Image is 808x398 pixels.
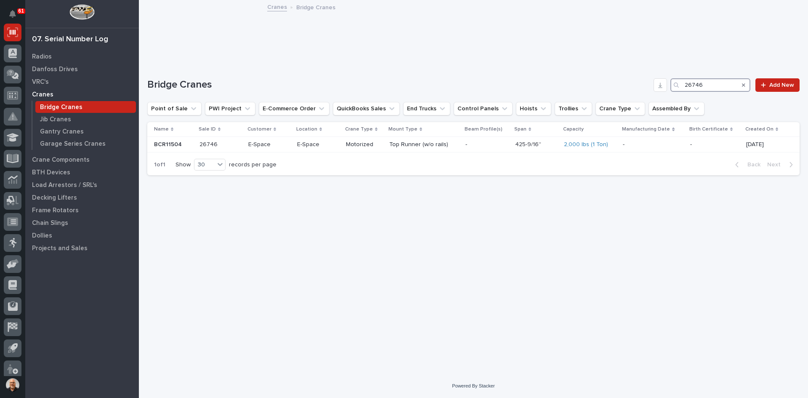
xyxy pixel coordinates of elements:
[19,8,24,14] p: 61
[514,125,526,134] p: Span
[4,5,21,23] button: Notifications
[563,125,584,134] p: Capacity
[25,50,139,63] a: Radios
[199,139,219,148] p: 26746
[623,141,683,148] p: -
[25,216,139,229] a: Chain Slings
[154,125,169,134] p: Name
[147,155,172,175] p: 1 of 1
[32,169,70,176] p: BTH Devices
[154,139,183,148] p: BCR11504
[25,153,139,166] a: Crane Components
[689,125,728,134] p: Birth Certificate
[199,125,216,134] p: Sale ID
[32,53,52,61] p: Radios
[11,10,21,24] div: Notifications61
[767,161,786,168] span: Next
[25,242,139,254] a: Projects and Sales
[32,113,139,125] a: Jib Cranes
[229,161,276,168] p: records per page
[25,179,139,191] a: Load Arrestors / SRL's
[690,141,740,148] p: -
[333,102,400,115] button: QuickBooks Sales
[32,245,88,252] p: Projects and Sales
[205,102,255,115] button: PWI Project
[25,88,139,101] a: Cranes
[389,141,459,148] p: Top Runner (w/o rails)
[32,35,108,44] div: 07. Serial Number Log
[728,161,764,168] button: Back
[40,116,71,123] p: Jib Cranes
[25,63,139,75] a: Danfoss Drives
[515,139,543,148] p: 425-9/16''
[755,78,800,92] a: Add New
[452,383,494,388] a: Powered By Stacker
[40,128,84,136] p: Gantry Cranes
[25,166,139,179] a: BTH Devices
[595,102,645,115] button: Crane Type
[25,75,139,88] a: VRC's
[147,79,650,91] h1: Bridge Cranes
[32,232,52,240] p: Dollies
[259,102,330,115] button: E-Commerce Order
[40,104,82,111] p: Bridge Cranes
[194,160,215,169] div: 30
[346,141,383,148] p: Motorized
[742,161,760,168] span: Back
[32,219,68,227] p: Chain Slings
[147,102,202,115] button: Point of Sale
[25,204,139,216] a: Frame Rotators
[745,125,773,134] p: Created On
[649,102,704,115] button: Assembled By
[32,101,139,113] a: Bridge Cranes
[516,102,551,115] button: Hoists
[345,125,373,134] p: Crane Type
[32,156,90,164] p: Crane Components
[454,102,513,115] button: Control Panels
[465,141,508,148] p: -
[746,141,786,148] p: [DATE]
[147,137,800,152] tr: BCR11504BCR11504 2674626746 E-SpaceE-SpaceMotorizedTop Runner (w/o rails)-425-9/16''425-9/16'' 2,...
[4,376,21,394] button: users-avatar
[296,2,335,11] p: Bridge Cranes
[25,229,139,242] a: Dollies
[248,141,290,148] p: E-Space
[403,102,450,115] button: End Trucks
[175,161,191,168] p: Show
[32,182,97,189] p: Load Arrestors / SRL's
[32,138,139,150] a: Garage Series Cranes
[25,191,139,204] a: Decking Lifters
[32,78,49,86] p: VRC's
[32,91,53,99] p: Cranes
[296,125,317,134] p: Location
[32,207,79,214] p: Frame Rotators
[764,161,800,168] button: Next
[32,194,77,202] p: Decking Lifters
[32,66,78,73] p: Danfoss Drives
[267,2,287,11] a: Cranes
[32,126,139,137] a: Gantry Cranes
[564,141,608,148] a: 2,000 lbs (1 Ton)
[555,102,592,115] button: Trollies
[670,78,750,92] input: Search
[40,140,106,148] p: Garage Series Cranes
[622,125,670,134] p: Manufacturing Date
[247,125,271,134] p: Customer
[769,82,794,88] span: Add New
[388,125,417,134] p: Mount Type
[297,141,339,148] p: E-Space
[465,125,502,134] p: Beam Profile(s)
[69,4,94,20] img: Workspace Logo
